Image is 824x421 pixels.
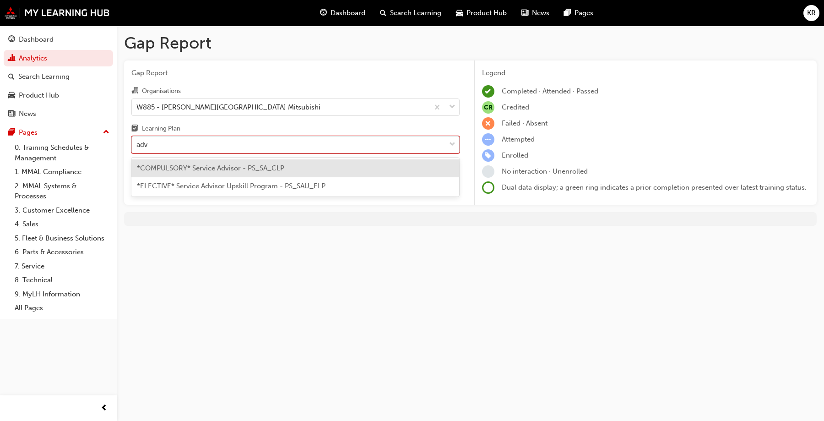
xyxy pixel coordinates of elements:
[502,183,807,191] span: Dual data display; a green ring indicates a prior completion presented over latest training status.
[482,165,494,178] span: learningRecordVerb_NONE-icon
[11,259,113,273] a: 7. Service
[131,68,460,78] span: Gap Report
[4,124,113,141] button: Pages
[8,129,15,137] span: pages-icon
[521,7,528,19] span: news-icon
[8,92,15,100] span: car-icon
[4,87,113,104] a: Product Hub
[482,133,494,146] span: learningRecordVerb_ATTEMPT-icon
[8,36,15,44] span: guage-icon
[18,71,70,82] div: Search Learning
[11,203,113,218] a: 3. Customer Excellence
[11,179,113,203] a: 2. MMAL Systems & Processes
[124,33,817,53] h1: Gap Report
[502,167,588,175] span: No interaction · Unenrolled
[5,7,110,19] img: mmal
[8,73,15,81] span: search-icon
[137,164,284,172] span: *COMPULSORY* Service Advisor - PS_SA_CLP
[807,8,816,18] span: KR
[482,68,810,78] div: Legend
[19,34,54,45] div: Dashboard
[19,127,38,138] div: Pages
[502,87,598,95] span: Completed · Attended · Passed
[8,110,15,118] span: news-icon
[502,119,548,127] span: Failed · Absent
[803,5,819,21] button: KR
[131,125,138,133] span: learningplan-icon
[103,126,109,138] span: up-icon
[11,273,113,287] a: 8. Technical
[575,8,593,18] span: Pages
[380,7,386,19] span: search-icon
[482,85,494,98] span: learningRecordVerb_COMPLETE-icon
[390,8,441,18] span: Search Learning
[482,101,494,114] span: null-icon
[320,7,327,19] span: guage-icon
[502,135,535,143] span: Attempted
[502,151,528,159] span: Enrolled
[4,105,113,122] a: News
[131,87,138,95] span: organisation-icon
[137,182,325,190] span: *ELECTIVE* Service Advisor Upskill Program - PS_SAU_ELP
[449,101,455,113] span: down-icon
[136,141,148,148] input: Learning Plan
[4,68,113,85] a: Search Learning
[532,8,549,18] span: News
[564,7,571,19] span: pages-icon
[456,7,463,19] span: car-icon
[449,139,455,151] span: down-icon
[557,4,601,22] a: pages-iconPages
[373,4,449,22] a: search-iconSearch Learning
[4,31,113,48] a: Dashboard
[8,55,15,63] span: chart-icon
[11,287,113,301] a: 9. MyLH Information
[11,301,113,315] a: All Pages
[11,165,113,179] a: 1. MMAL Compliance
[11,245,113,259] a: 6. Parts & Accessories
[482,149,494,162] span: learningRecordVerb_ENROLL-icon
[4,50,113,67] a: Analytics
[142,87,181,96] div: Organisations
[502,103,529,111] span: Credited
[4,29,113,124] button: DashboardAnalyticsSearch LearningProduct HubNews
[313,4,373,22] a: guage-iconDashboard
[331,8,365,18] span: Dashboard
[449,4,514,22] a: car-iconProduct Hub
[136,102,320,112] div: W885 - [PERSON_NAME][GEOGRAPHIC_DATA] Mitsubishi
[11,217,113,231] a: 4. Sales
[11,141,113,165] a: 0. Training Schedules & Management
[101,403,108,414] span: prev-icon
[19,90,59,101] div: Product Hub
[514,4,557,22] a: news-iconNews
[142,124,180,133] div: Learning Plan
[466,8,507,18] span: Product Hub
[19,109,36,119] div: News
[11,231,113,246] a: 5. Fleet & Business Solutions
[482,117,494,130] span: learningRecordVerb_FAIL-icon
